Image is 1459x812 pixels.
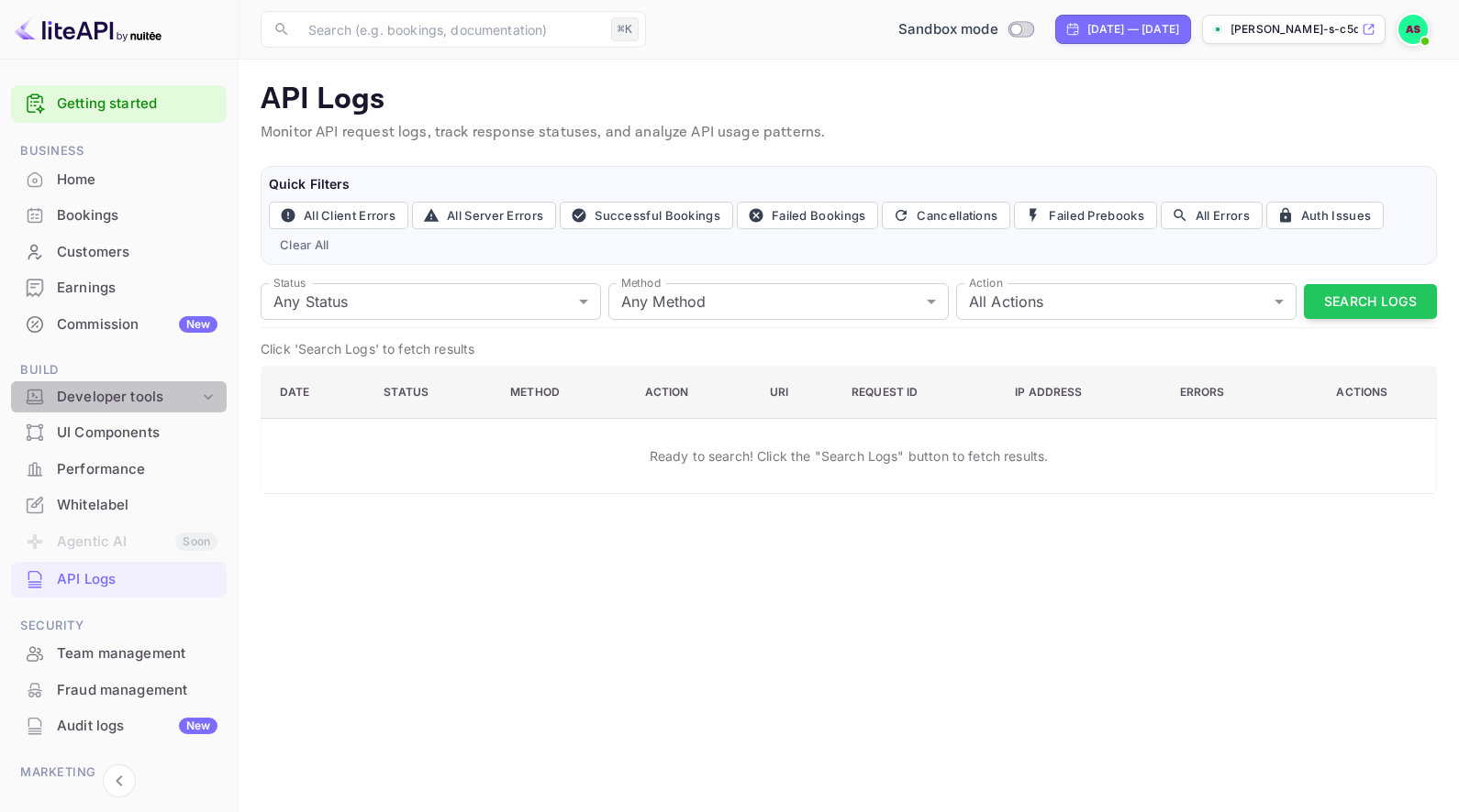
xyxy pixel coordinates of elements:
[11,307,227,341] a: CommissionNew
[11,141,227,161] span: Business
[11,616,227,636] span: Security
[57,242,217,263] div: Customers
[560,202,733,229] button: Successful Bookings
[269,174,1429,194] h6: Quick Filters
[11,381,227,413] div: Developer tools
[11,636,227,672] div: Team management
[630,367,755,419] th: Action
[1292,367,1437,419] th: Actions
[11,162,227,198] div: Home
[262,367,370,419] th: Date
[57,387,199,408] div: Developer tools
[11,198,227,232] a: Bookings
[273,233,337,257] button: Clear All
[179,718,217,734] div: New
[261,339,1437,358] p: Click 'Search Logs' to fetch results
[11,235,227,269] a: Customers
[11,488,227,521] a: Whitelabel
[1000,367,1165,419] th: IP Address
[837,367,1000,419] th: Request ID
[57,278,217,299] div: Earnings
[621,275,661,291] label: Method
[273,275,306,291] label: Status
[650,446,1049,466] p: Ready to search! Click the "Search Logs" button to fetch results.
[103,764,136,797] button: Collapse navigation
[57,716,217,737] div: Audit logs
[11,162,227,196] a: Home
[891,19,1041,40] div: Switch to Production mode
[755,367,837,419] th: URI
[11,198,227,234] div: Bookings
[412,202,556,229] button: All Server Errors
[898,19,998,40] span: Sandbox mode
[57,314,217,335] div: Commission
[1266,202,1384,229] button: Auth Issues
[11,270,227,304] a: Earnings
[1165,367,1292,419] th: Errors
[297,11,604,48] input: Search (e.g. bookings, documentation)
[57,170,217,191] div: Home
[11,415,227,449] a: UI Components
[11,673,227,707] a: Fraud management
[57,495,217,516] div: Whitelabel
[369,367,496,419] th: Status
[11,562,227,596] a: API Logs
[57,569,217,590] div: API Logs
[57,205,217,226] div: Bookings
[11,673,227,708] div: Fraud management
[11,270,227,306] div: Earnings
[11,360,227,380] span: Build
[11,636,227,670] a: Team management
[737,202,879,229] button: Failed Bookings
[611,17,639,41] div: ⌘K
[969,275,1003,291] label: Action
[11,85,227,123] div: Getting started
[57,459,217,480] div: Performance
[11,708,227,744] div: Audit logsNew
[496,367,629,419] th: Method
[882,202,1010,229] button: Cancellations
[11,452,227,488] div: Performance
[261,283,601,320] div: Any Status
[1231,21,1358,38] p: [PERSON_NAME]-s-c5qo1.nuitee...
[11,562,227,598] div: API Logs
[11,415,227,451] div: UI Components
[261,122,1437,144] p: Monitor API request logs, track response statuses, and analyze API usage patterns.
[956,283,1297,320] div: All Actions
[179,316,217,333] div: New
[1398,15,1428,44] img: Alberto S
[1014,202,1157,229] button: Failed Prebooks
[15,15,161,44] img: LiteAPI logo
[11,763,227,783] span: Marketing
[261,82,1437,118] p: API Logs
[269,202,408,229] button: All Client Errors
[11,708,227,742] a: Audit logsNew
[11,488,227,523] div: Whitelabel
[1087,21,1179,38] div: [DATE] — [DATE]
[11,307,227,343] div: CommissionNew
[11,452,227,486] a: Performance
[1161,202,1263,229] button: All Errors
[608,283,949,320] div: Any Method
[57,93,217,115] a: Getting started
[1304,284,1437,320] button: Search Logs
[57,680,217,701] div: Fraud management
[57,643,217,664] div: Team management
[11,235,227,270] div: Customers
[57,422,217,444] div: UI Components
